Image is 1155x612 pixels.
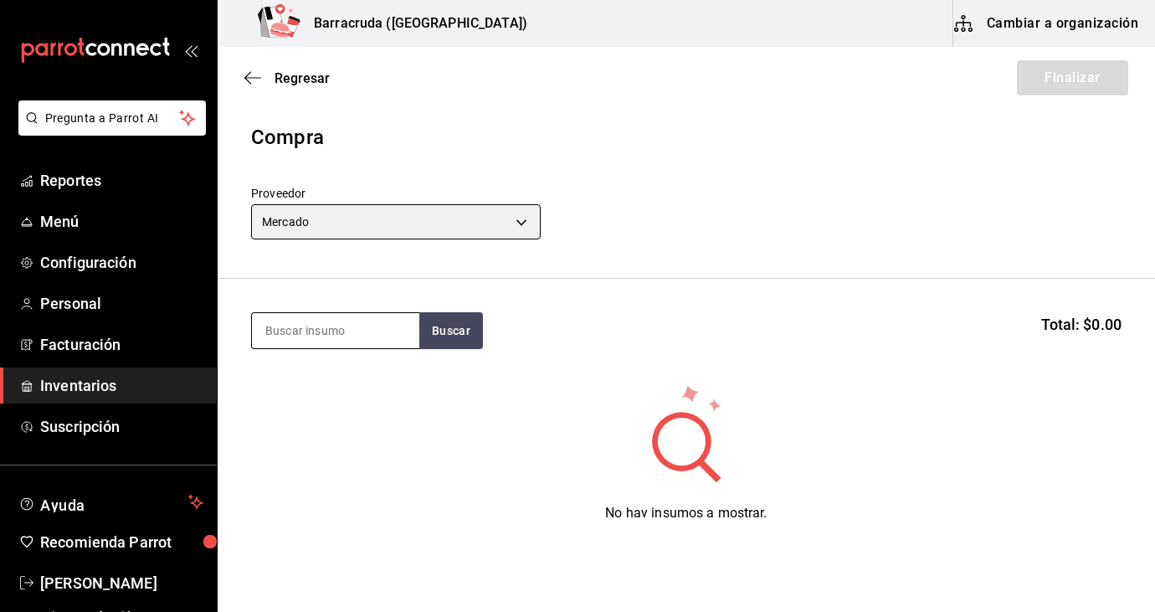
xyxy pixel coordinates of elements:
[561,505,811,541] span: No hay insumos a mostrar. Busca un insumo para agregarlo a la lista
[40,169,203,192] span: Reportes
[419,312,483,349] button: Buscar
[251,188,541,199] label: Proveedor
[275,70,330,86] span: Regresar
[300,13,527,33] h3: Barracruda ([GEOGRAPHIC_DATA])
[40,492,182,512] span: Ayuda
[12,121,206,139] a: Pregunta a Parrot AI
[40,210,203,233] span: Menú
[251,204,541,239] div: Mercado
[251,122,1122,152] div: Compra
[184,44,198,57] button: open_drawer_menu
[40,531,203,553] span: Recomienda Parrot
[18,100,206,136] button: Pregunta a Parrot AI
[1041,313,1122,336] span: Total: $0.00
[252,313,419,348] input: Buscar insumo
[244,70,330,86] button: Regresar
[40,374,203,397] span: Inventarios
[40,572,203,594] span: [PERSON_NAME]
[45,110,180,127] span: Pregunta a Parrot AI
[40,333,203,356] span: Facturación
[40,251,203,274] span: Configuración
[40,292,203,315] span: Personal
[40,415,203,438] span: Suscripción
